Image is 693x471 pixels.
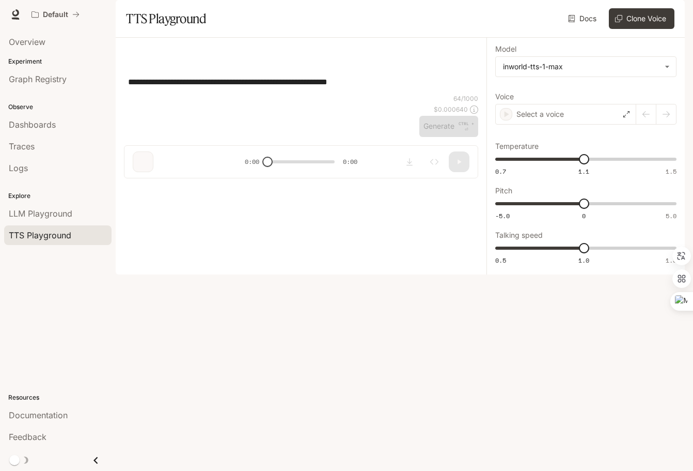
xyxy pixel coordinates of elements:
h1: TTS Playground [126,8,206,29]
p: 64 / 1000 [453,94,478,103]
p: Select a voice [516,109,564,119]
p: Temperature [495,143,539,150]
span: 1.5 [666,167,676,176]
span: 0.5 [495,256,506,265]
button: All workspaces [27,4,84,25]
p: Pitch [495,187,512,194]
span: 1.5 [666,256,676,265]
span: 1.0 [578,256,589,265]
span: 0 [582,211,586,220]
p: Model [495,45,516,53]
span: 0.7 [495,167,506,176]
button: Clone Voice [609,8,674,29]
p: $ 0.000640 [434,105,468,114]
p: Talking speed [495,232,543,239]
span: -5.0 [495,211,510,220]
a: Docs [566,8,601,29]
p: Voice [495,93,514,100]
span: 1.1 [578,167,589,176]
div: inworld-tts-1-max [503,62,659,72]
div: inworld-tts-1-max [496,57,676,77]
span: 5.0 [666,211,676,220]
p: Default [43,10,68,19]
